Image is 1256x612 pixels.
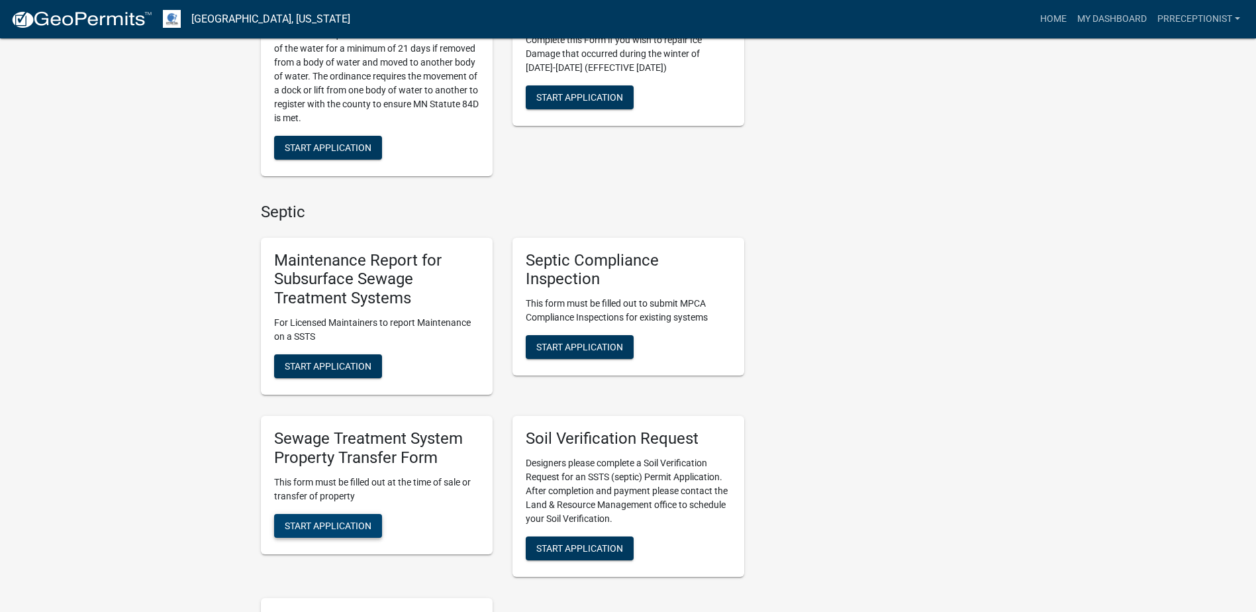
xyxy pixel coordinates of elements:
p: For Licensed Maintainers to report Maintenance on a SSTS [274,316,479,344]
span: Start Application [536,542,623,553]
a: Home [1035,7,1072,32]
h5: Maintenance Report for Subsurface Sewage Treatment Systems [274,251,479,308]
h5: Septic Compliance Inspection [526,251,731,289]
p: [GEOGRAPHIC_DATA] and [US_STATE] State Statute 84D requires a dock or boat lift to be out of the ... [274,14,479,125]
p: Designers please complete a Soil Verification Request for an SSTS (septic) Permit Application. Af... [526,456,731,526]
h4: Septic [261,203,744,222]
p: This form must be filled out at the time of sale or transfer of property [274,476,479,503]
button: Start Application [274,514,382,538]
span: Start Application [285,142,371,152]
a: [GEOGRAPHIC_DATA], [US_STATE] [191,8,350,30]
button: Start Application [526,335,634,359]
img: Otter Tail County, Minnesota [163,10,181,28]
span: Start Application [536,342,623,352]
span: Start Application [536,91,623,102]
span: Start Application [285,361,371,372]
a: prreceptionist [1152,7,1245,32]
p: Complete this Form if you wish to repair Ice Damage that occurred during the winter of [DATE]-[DA... [526,33,731,75]
a: My Dashboard [1072,7,1152,32]
p: This form must be filled out to submit MPCA Compliance Inspections for existing systems [526,297,731,325]
h5: Sewage Treatment System Property Transfer Form [274,429,479,468]
span: Start Application [285,520,371,531]
button: Start Application [526,85,634,109]
button: Start Application [274,136,382,160]
button: Start Application [274,354,382,378]
button: Start Application [526,536,634,560]
h5: Soil Verification Request [526,429,731,448]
